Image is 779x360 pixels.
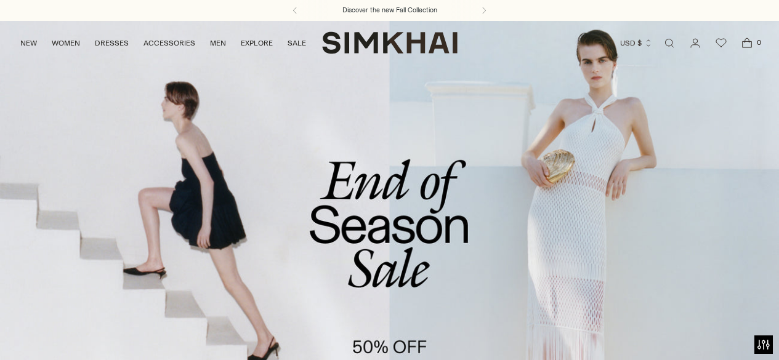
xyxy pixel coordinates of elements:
a: Open cart modal [735,31,759,55]
a: Wishlist [709,31,733,55]
a: NEW [20,30,37,57]
a: Open search modal [657,31,682,55]
button: USD $ [620,30,653,57]
a: Go to the account page [683,31,708,55]
a: EXPLORE [241,30,273,57]
a: SALE [288,30,306,57]
a: DRESSES [95,30,129,57]
span: 0 [753,37,764,48]
a: SIMKHAI [322,31,458,55]
a: Discover the new Fall Collection [342,6,437,15]
a: WOMEN [52,30,80,57]
a: ACCESSORIES [143,30,195,57]
a: MEN [210,30,226,57]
